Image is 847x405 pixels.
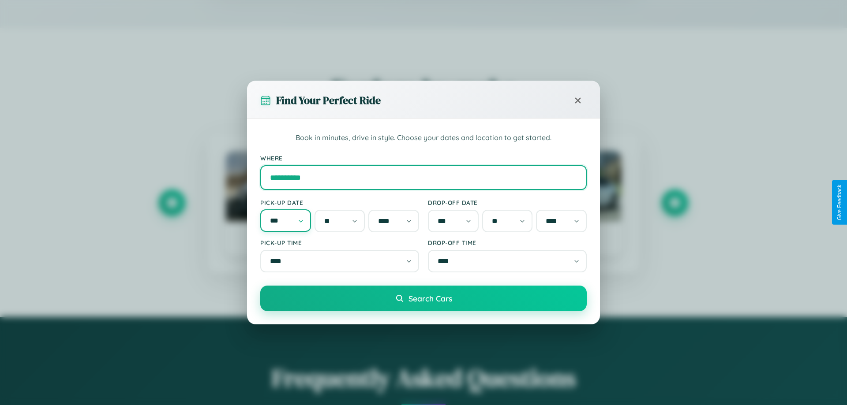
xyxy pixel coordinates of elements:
span: Search Cars [409,294,452,303]
label: Where [260,154,587,162]
button: Search Cars [260,286,587,311]
label: Pick-up Date [260,199,419,206]
h3: Find Your Perfect Ride [276,93,381,108]
label: Pick-up Time [260,239,419,246]
label: Drop-off Date [428,199,587,206]
label: Drop-off Time [428,239,587,246]
p: Book in minutes, drive in style. Choose your dates and location to get started. [260,132,587,144]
